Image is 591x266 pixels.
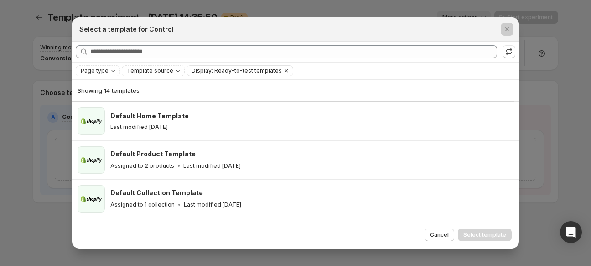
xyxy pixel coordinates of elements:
div: Open Intercom Messenger [560,221,582,243]
button: Close [501,23,513,36]
span: Cancel [430,231,449,239]
p: Last modified [DATE] [110,123,168,131]
span: Template source [127,67,173,74]
p: Assigned to 2 products [110,162,174,170]
h3: Default Home Template [110,112,189,121]
h3: Default Product Template [110,149,196,159]
img: Default Collection Template [78,185,105,213]
p: Assigned to 1 collection [110,201,175,208]
span: Showing 14 templates [78,87,140,94]
h3: Default Collection Template [110,188,203,197]
p: Last modified [DATE] [183,162,241,170]
span: Display: Ready-to-test templates [192,67,282,74]
img: Default Product Template [78,146,105,174]
button: Page type [76,66,119,76]
h2: Select a template for Control [79,25,174,34]
span: Page type [81,67,109,74]
p: Last modified [DATE] [184,201,241,208]
button: Template source [122,66,184,76]
img: Default Home Template [78,107,105,135]
button: Clear [282,66,291,76]
button: Cancel [425,229,454,241]
button: Display: Ready-to-test templates [187,66,282,76]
